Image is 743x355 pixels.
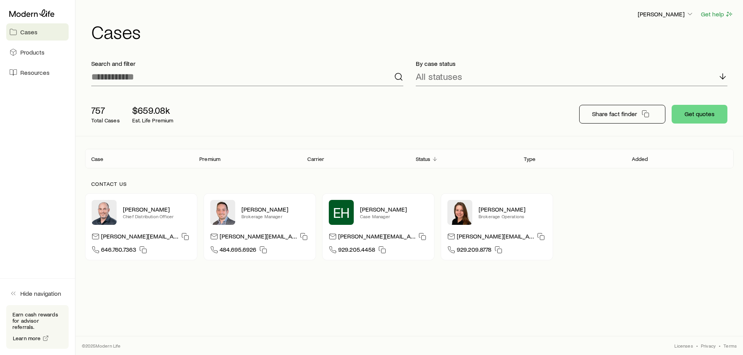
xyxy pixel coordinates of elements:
[91,156,104,162] p: Case
[592,110,637,118] p: Share fact finder
[20,69,50,76] span: Resources
[457,245,491,256] span: 929.209.8778
[20,290,61,297] span: Hide navigation
[637,10,694,19] button: [PERSON_NAME]
[333,205,350,220] span: EH
[416,71,462,82] p: All statuses
[6,23,69,41] a: Cases
[447,200,472,225] img: Ellen Wall
[360,213,428,219] p: Case Manager
[723,343,737,349] a: Terms
[241,213,309,219] p: Brokerage Manager
[479,213,546,219] p: Brokerage Operations
[696,343,698,349] span: •
[579,105,665,124] button: Share fact finder
[20,28,37,36] span: Cases
[123,205,191,213] p: [PERSON_NAME]
[91,105,120,116] p: 757
[6,44,69,61] a: Products
[91,22,734,41] h1: Cases
[6,285,69,302] button: Hide navigation
[701,343,716,349] a: Privacy
[638,10,694,18] p: [PERSON_NAME]
[92,200,117,225] img: Dan Pierson
[6,64,69,81] a: Resources
[210,200,235,225] img: Brandon Parry
[632,156,648,162] p: Added
[416,60,728,67] p: By case status
[338,232,415,243] p: [PERSON_NAME][EMAIL_ADDRESS][DOMAIN_NAME]
[199,156,220,162] p: Premium
[101,245,136,256] span: 646.760.7363
[132,117,174,124] p: Est. Life Premium
[13,336,41,341] span: Learn more
[674,343,693,349] a: Licenses
[91,60,403,67] p: Search and filter
[123,213,191,219] p: Chief Distribution Officer
[700,10,734,19] button: Get help
[85,149,734,168] div: Client cases
[479,205,546,213] p: [PERSON_NAME]
[91,117,120,124] p: Total Cases
[20,48,44,56] span: Products
[132,105,174,116] p: $659.08k
[360,205,428,213] p: [PERSON_NAME]
[338,245,375,256] span: 929.205.4458
[82,343,121,349] p: © 2025 Modern Life
[6,305,69,349] div: Earn cash rewards for advisor referrals.Learn more
[457,232,534,243] p: [PERSON_NAME][EMAIL_ADDRESS][DOMAIN_NAME]
[524,156,536,162] p: Type
[220,232,297,243] p: [PERSON_NAME][EMAIL_ADDRESS][DOMAIN_NAME]
[416,156,431,162] p: Status
[91,181,727,187] p: Contact us
[672,105,727,124] button: Get quotes
[719,343,720,349] span: •
[241,205,309,213] p: [PERSON_NAME]
[220,245,256,256] span: 484.695.6926
[101,232,178,243] p: [PERSON_NAME][EMAIL_ADDRESS][DOMAIN_NAME]
[307,156,324,162] p: Carrier
[12,311,62,330] p: Earn cash rewards for advisor referrals.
